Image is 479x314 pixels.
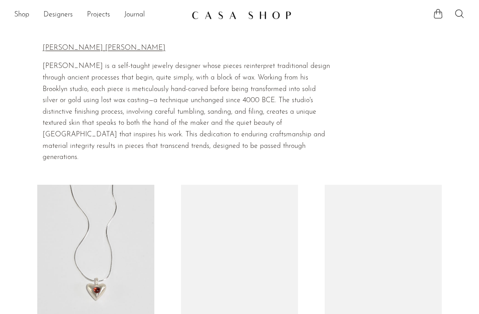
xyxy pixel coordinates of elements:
p: [PERSON_NAME] [PERSON_NAME] [43,43,330,54]
nav: Desktop navigation [14,8,185,23]
a: Designers [43,9,73,21]
p: [PERSON_NAME] is a self-taught jewelry designer whose pieces reinterpret traditional design throu... [43,61,330,163]
a: Journal [124,9,145,21]
a: Projects [87,9,110,21]
ul: NEW HEADER MENU [14,8,185,23]
a: Shop [14,9,29,21]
